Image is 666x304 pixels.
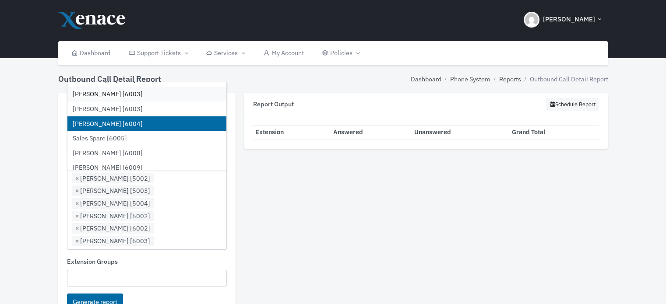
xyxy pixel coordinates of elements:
[75,199,79,208] span: ×
[120,41,197,65] a: Support Tickets
[67,101,226,116] li: [PERSON_NAME] [6003]
[546,98,599,111] button: Schedule Report
[72,223,154,234] li: David Gray [6002]
[75,236,79,246] span: ×
[72,185,154,196] li: Tim Cook [5003]
[499,74,521,84] a: Reports
[253,100,294,108] h6: Report Output
[67,160,226,175] li: [PERSON_NAME] [6009]
[67,116,226,131] li: [PERSON_NAME] [6004]
[412,125,510,140] th: Unanswered
[524,12,539,28] img: Header Avatar
[75,211,79,221] span: ×
[518,4,608,35] button: [PERSON_NAME]
[72,198,154,209] li: David Riddleston [5004]
[75,224,79,233] span: ×
[197,41,254,65] a: Services
[72,173,154,184] li: Marc Philip [5002]
[72,236,154,246] li: Joseph Smith [6003]
[58,74,161,84] h4: Outbound Call Detail Report
[75,174,79,183] span: ×
[313,41,369,65] a: Policies
[67,146,226,161] li: [PERSON_NAME] [6008]
[254,41,313,65] a: My Account
[75,186,79,196] span: ×
[521,74,608,84] li: Outbound Call Detail Report
[410,74,441,84] a: Dashboard
[450,74,490,84] a: Phone System
[543,14,595,24] span: [PERSON_NAME]
[253,125,331,140] th: Extension
[72,211,154,221] li: Darryl Sansum [6002]
[67,131,226,146] li: Sales Spare [6005]
[331,125,412,140] th: Answered
[67,87,226,101] li: [PERSON_NAME] [6003]
[67,257,118,266] label: Extension Groups
[510,125,599,140] th: Grand Total
[63,41,120,65] a: Dashboard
